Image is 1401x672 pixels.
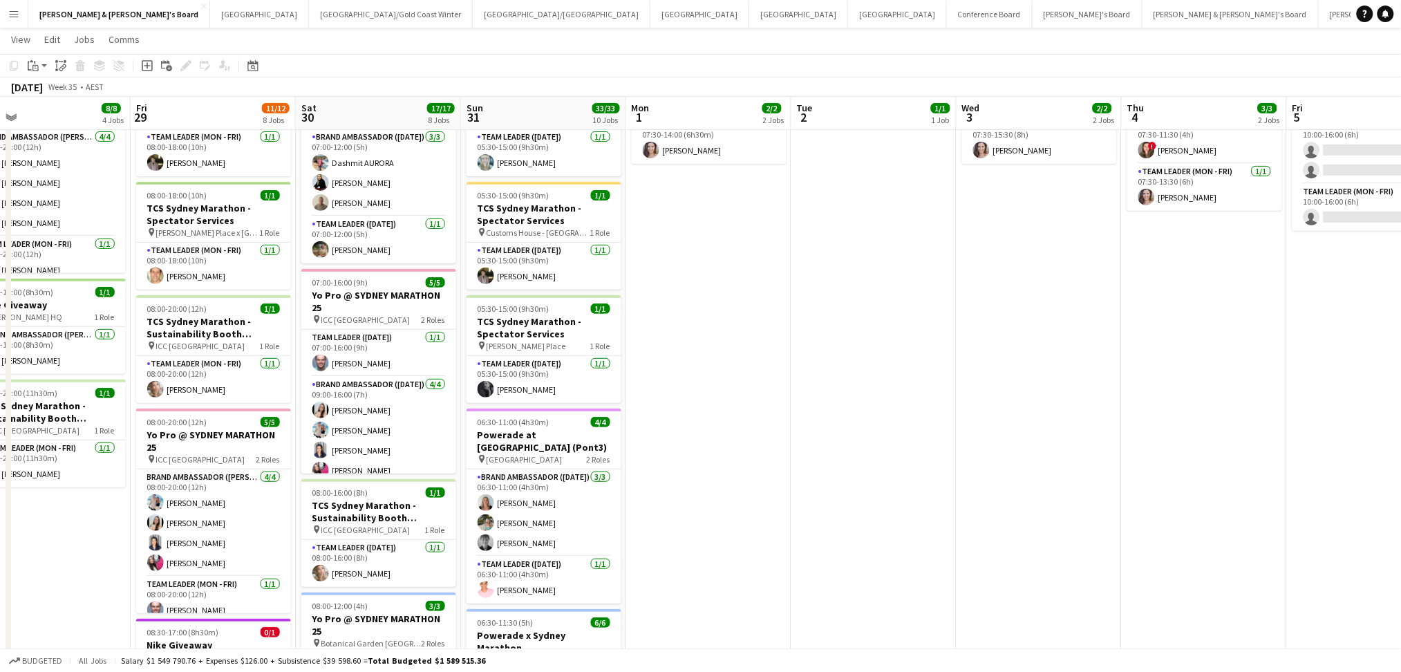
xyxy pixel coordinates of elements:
[947,1,1033,28] button: Conference Board
[74,33,95,46] span: Jobs
[473,1,650,28] button: [GEOGRAPHIC_DATA]/[GEOGRAPHIC_DATA]
[39,30,66,48] a: Edit
[103,30,145,48] a: Comms
[1143,1,1319,28] button: [PERSON_NAME] & [PERSON_NAME]'s Board
[68,30,100,48] a: Jobs
[848,1,947,28] button: [GEOGRAPHIC_DATA]
[210,1,309,28] button: [GEOGRAPHIC_DATA]
[309,1,473,28] button: [GEOGRAPHIC_DATA]/Gold Coast Winter
[109,33,140,46] span: Comms
[11,33,30,46] span: View
[11,80,43,94] div: [DATE]
[44,33,60,46] span: Edit
[46,82,80,92] span: Week 35
[86,82,104,92] div: AEST
[76,655,109,666] span: All jobs
[121,655,485,666] div: Salary $1 549 790.76 + Expenses $126.00 + Subsistence $39 598.60 =
[749,1,848,28] button: [GEOGRAPHIC_DATA]
[6,30,36,48] a: View
[368,655,485,666] span: Total Budgeted $1 589 515.36
[7,653,64,669] button: Budgeted
[1033,1,1143,28] button: [PERSON_NAME]'s Board
[650,1,749,28] button: [GEOGRAPHIC_DATA]
[22,656,62,666] span: Budgeted
[28,1,210,28] button: [PERSON_NAME] & [PERSON_NAME]'s Board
